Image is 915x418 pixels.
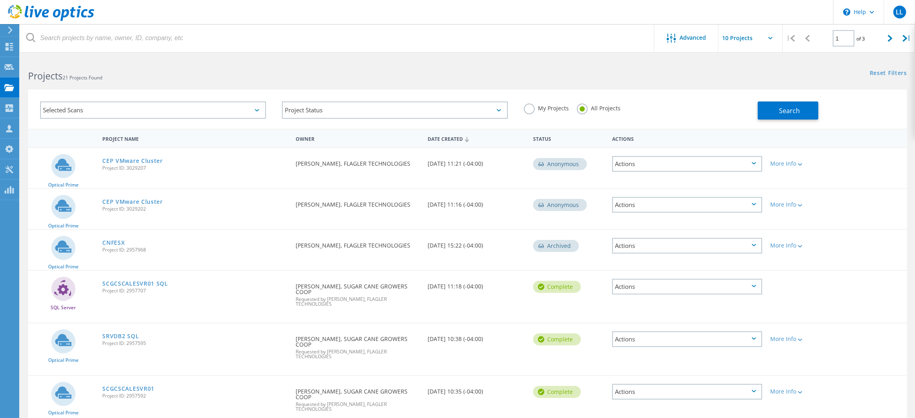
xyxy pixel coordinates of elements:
a: SRVDB2 SQL [102,333,139,339]
div: | [899,24,915,53]
div: Status [529,131,608,146]
svg: \n [843,8,850,16]
div: [DATE] 11:18 (-04:00) [424,271,529,297]
span: Requested by [PERSON_NAME], FLAGLER TECHNOLOGIES [296,402,420,412]
span: 21 Projects Found [63,74,102,81]
span: Advanced [680,35,706,41]
span: Optical Prime [48,223,79,228]
div: Actions [612,331,762,347]
div: [PERSON_NAME], FLAGLER TECHNOLOGIES [292,148,424,175]
span: Project ID: 2957592 [102,394,288,398]
span: Requested by [PERSON_NAME], FLAGLER TECHNOLOGIES [296,297,420,306]
div: Actions [608,131,766,146]
div: More Info [770,389,832,394]
div: Complete [533,333,581,345]
a: Reset Filters [870,70,907,77]
input: Search projects by name, owner, ID, company, etc [20,24,655,52]
span: Optical Prime [48,264,79,269]
span: Project ID: 2957707 [102,288,288,293]
div: Anonymous [533,158,587,170]
div: Date Created [424,131,529,146]
div: [DATE] 15:22 (-04:00) [424,230,529,256]
b: Projects [28,69,63,82]
div: [DATE] 11:16 (-04:00) [424,189,529,215]
div: Actions [612,156,762,172]
div: Selected Scans [40,101,266,119]
div: [DATE] 10:38 (-04:00) [424,323,529,350]
div: Complete [533,281,581,293]
div: More Info [770,243,832,248]
div: More Info [770,336,832,342]
span: Requested by [PERSON_NAME], FLAGLER TECHNOLOGIES [296,349,420,359]
span: LL [896,9,903,15]
div: Actions [612,384,762,400]
div: [DATE] 10:35 (-04:00) [424,376,529,402]
a: SCGCSCALESVR01 [102,386,154,392]
a: SCGCSCALESVR01 SQL [102,281,168,286]
div: [PERSON_NAME], SUGAR CANE GROWERS COOP [292,271,424,315]
div: Anonymous [533,199,587,211]
div: | [783,24,799,53]
div: [PERSON_NAME], FLAGLER TECHNOLOGIES [292,230,424,256]
span: Project ID: 2957595 [102,341,288,346]
div: Project Status [282,101,508,119]
span: Project ID: 2957968 [102,248,288,252]
div: [PERSON_NAME], SUGAR CANE GROWERS COOP [292,323,424,367]
div: Archived [533,240,579,252]
label: All Projects [577,103,621,111]
a: CEP VMware Cluster [102,158,163,164]
button: Search [758,101,818,120]
span: Optical Prime [48,183,79,187]
span: Optical Prime [48,358,79,363]
span: SQL Server [51,305,76,310]
span: of 3 [856,35,865,42]
span: Project ID: 3029207 [102,166,288,170]
div: More Info [770,161,832,166]
span: Project ID: 3029202 [102,207,288,211]
div: More Info [770,202,832,207]
a: Live Optics Dashboard [8,17,94,22]
span: Optical Prime [48,410,79,415]
div: [PERSON_NAME], FLAGLER TECHNOLOGIES [292,189,424,215]
div: Complete [533,386,581,398]
div: Actions [612,279,762,294]
div: [DATE] 11:21 (-04:00) [424,148,529,175]
span: Search [779,106,800,115]
a: CNFESX [102,240,125,246]
div: Actions [612,238,762,254]
div: Owner [292,131,424,146]
label: My Projects [524,103,569,111]
a: CEP VMware Cluster [102,199,163,205]
div: Project Name [98,131,292,146]
div: Actions [612,197,762,213]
